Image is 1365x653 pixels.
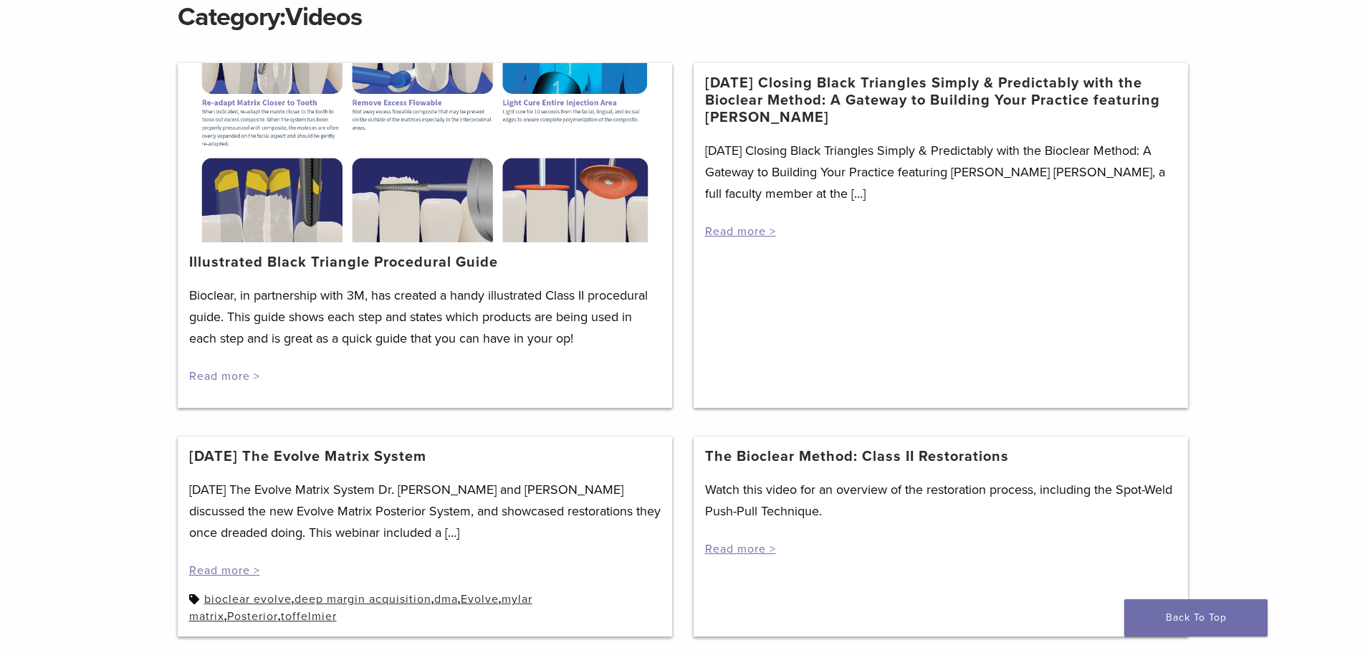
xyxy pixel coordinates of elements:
a: bioclear evolve [204,592,292,606]
a: The Bioclear Method: Class II Restorations [705,448,1009,465]
a: Read more > [705,224,776,239]
p: Watch this video for an overview of the restoration process, including the Spot-Weld Push-Pull Te... [705,479,1177,522]
a: Posterior [227,609,278,624]
a: Read more > [705,542,776,556]
p: [DATE] Closing Black Triangles Simply & Predictably with the Bioclear Method: A Gateway to Buildi... [705,140,1177,204]
a: mylar matrix [189,592,532,624]
a: Read more > [189,563,260,578]
a: [DATE] Closing Black Triangles Simply & Predictably with the Bioclear Method: A Gateway to Buildi... [705,75,1177,126]
a: Evolve [461,592,499,606]
a: Back To Top [1124,599,1268,637]
a: dma [434,592,458,606]
a: Illustrated Black Triangle Procedural Guide [189,254,498,271]
a: deep margin acquisition [294,592,431,606]
div: , , , , , , [189,591,661,625]
a: Read more > [189,369,260,383]
span: Videos [285,1,362,32]
p: [DATE] The Evolve Matrix System Dr. [PERSON_NAME] and [PERSON_NAME] discussed the new Evolve Matr... [189,479,661,543]
a: [DATE] The Evolve Matrix System [189,448,426,465]
p: Bioclear, in partnership with 3M, has created a handy illustrated Class II procedural guide. This... [189,285,661,349]
a: toffelmier [281,609,337,624]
